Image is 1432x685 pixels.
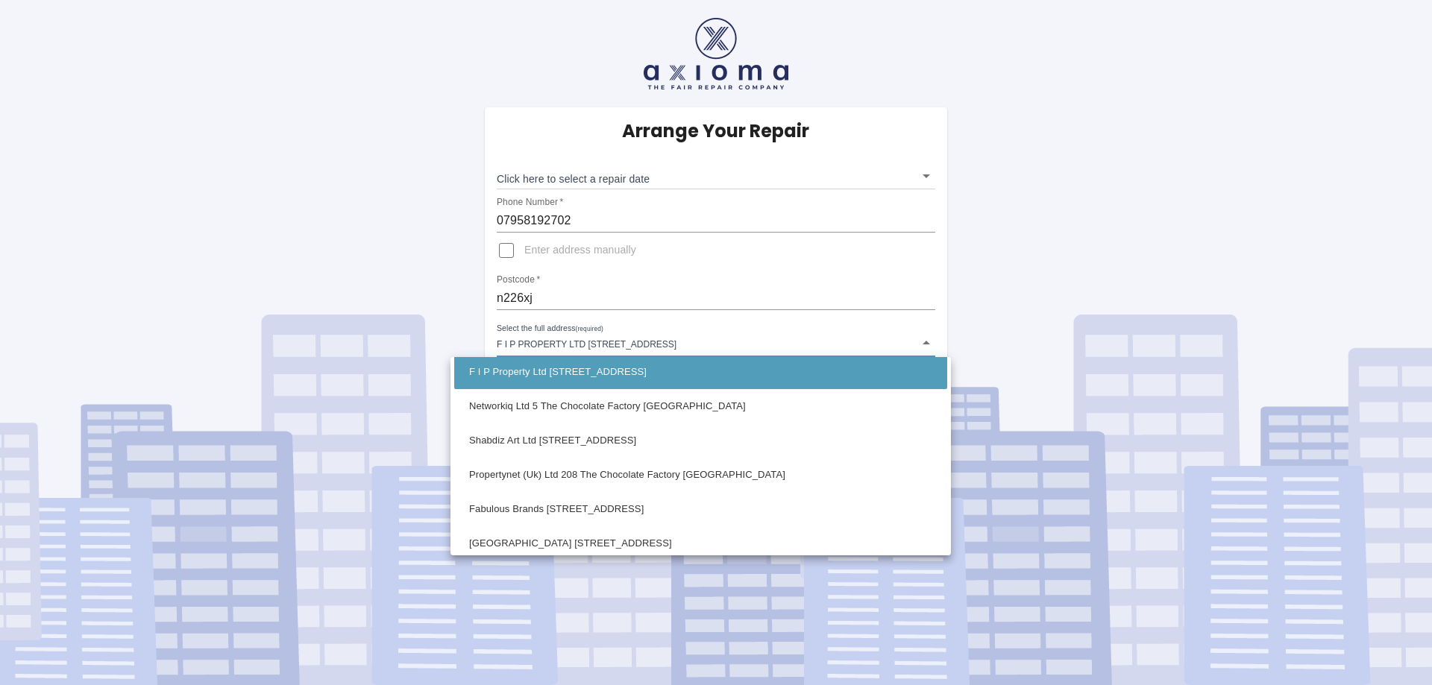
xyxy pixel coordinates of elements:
[454,355,947,389] li: F I P Property Ltd [STREET_ADDRESS]
[454,423,947,458] li: Shabdiz Art Ltd [STREET_ADDRESS]
[454,492,947,526] li: Fabulous Brands [STREET_ADDRESS]
[454,526,947,561] li: [GEOGRAPHIC_DATA] [STREET_ADDRESS]
[454,389,947,423] li: Networkiq Ltd 5 The Chocolate Factory [GEOGRAPHIC_DATA]
[454,458,947,492] li: Propertynet (Uk) Ltd 208 The Chocolate Factory [GEOGRAPHIC_DATA]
